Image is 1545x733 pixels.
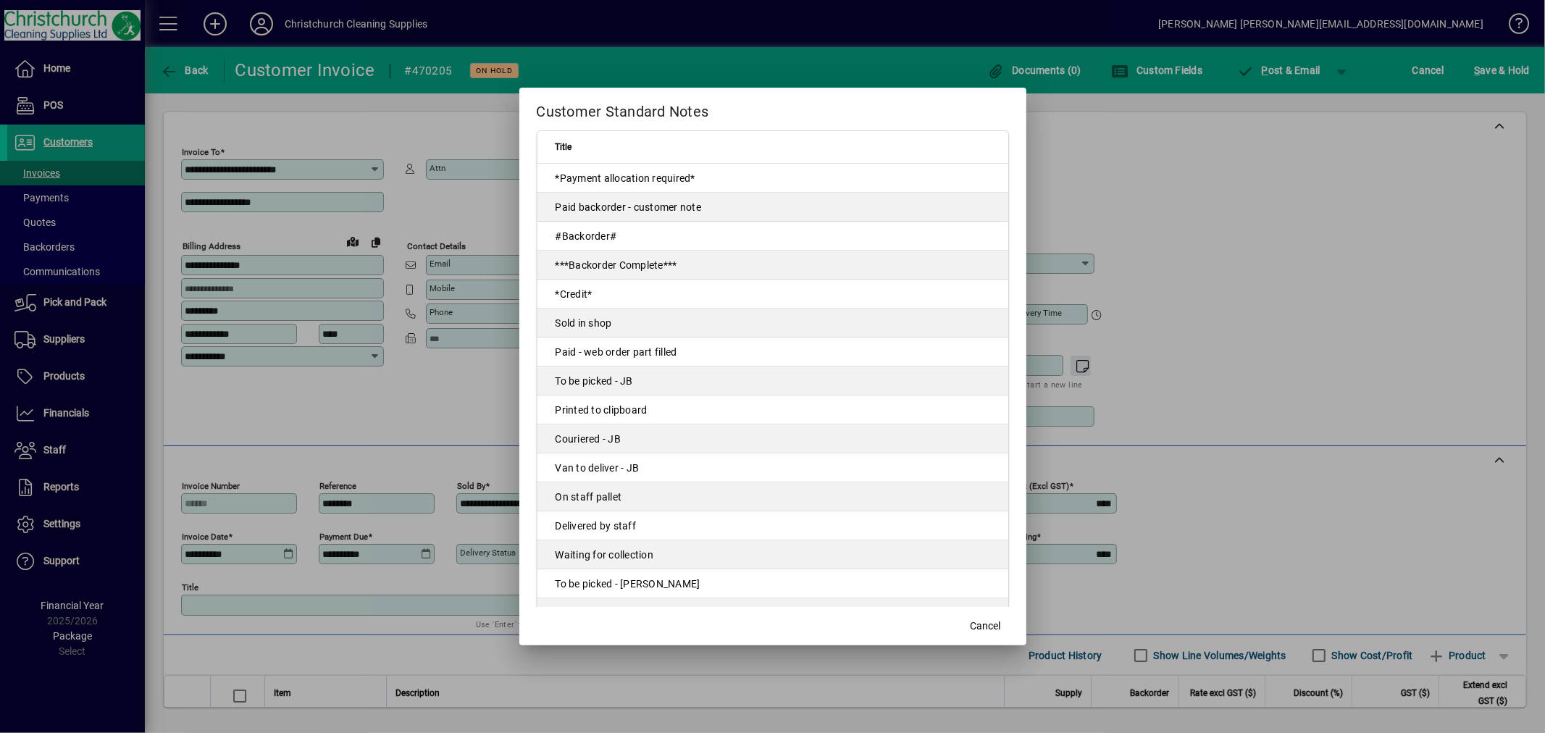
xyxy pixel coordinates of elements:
td: Paid - web order part filled [537,338,1008,366]
td: Paid backorder - customer note [537,193,1008,222]
td: Delivered by staff [537,511,1008,540]
td: Delete packing slip [537,598,1008,627]
td: To be picked - JB [537,366,1008,395]
td: Printed to clipboard [537,395,1008,424]
td: *Payment allocation required* [537,164,1008,193]
td: Sold in shop [537,309,1008,338]
td: Waiting for collection [537,540,1008,569]
td: Couriered - JB [537,424,1008,453]
span: Cancel [971,619,1001,634]
td: On staff pallet [537,482,1008,511]
td: To be picked - [PERSON_NAME] [537,569,1008,598]
h2: Customer Standard Notes [519,88,1026,130]
td: Van to deliver - JB [537,453,1008,482]
td: #Backorder# [537,222,1008,251]
button: Cancel [963,613,1009,640]
span: Title [556,139,572,155]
